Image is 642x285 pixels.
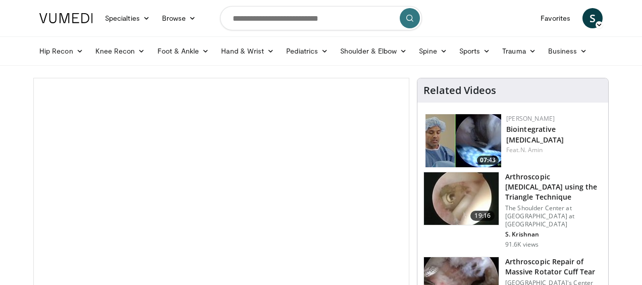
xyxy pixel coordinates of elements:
[505,230,602,239] p: S. Krishnan
[505,204,602,228] p: The Shoulder Center at [GEOGRAPHIC_DATA] at [GEOGRAPHIC_DATA]
[425,114,501,167] img: 3fbd5ba4-9555-46dd-8132-c1644086e4f5.150x105_q85_crop-smart_upscale.jpg
[496,41,542,61] a: Trauma
[424,172,499,225] img: krish_3.png.150x105_q85_crop-smart_upscale.jpg
[99,8,156,28] a: Specialties
[534,8,576,28] a: Favorites
[413,41,453,61] a: Spine
[520,146,543,154] a: N. Amin
[334,41,413,61] a: Shoulder & Elbow
[542,41,594,61] a: Business
[156,8,202,28] a: Browse
[470,211,495,221] span: 19:16
[33,41,89,61] a: Hip Recon
[505,241,539,249] p: 91.6K views
[506,146,600,155] div: Feat.
[505,257,602,277] h3: Arthroscopic Repair of Massive Rotator Cuff Tear
[506,114,555,123] a: [PERSON_NAME]
[215,41,280,61] a: Hand & Wrist
[505,172,602,202] h3: Arthroscopic [MEDICAL_DATA] using the Triangle Technique
[89,41,151,61] a: Knee Recon
[39,13,93,23] img: VuMedi Logo
[453,41,497,61] a: Sports
[477,156,499,165] span: 07:43
[425,114,501,167] a: 07:43
[506,124,564,145] a: Biointegrative [MEDICAL_DATA]
[423,172,602,249] a: 19:16 Arthroscopic [MEDICAL_DATA] using the Triangle Technique The Shoulder Center at [GEOGRAPHIC...
[151,41,216,61] a: Foot & Ankle
[280,41,334,61] a: Pediatrics
[582,8,603,28] a: S
[220,6,422,30] input: Search topics, interventions
[423,84,496,97] h4: Related Videos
